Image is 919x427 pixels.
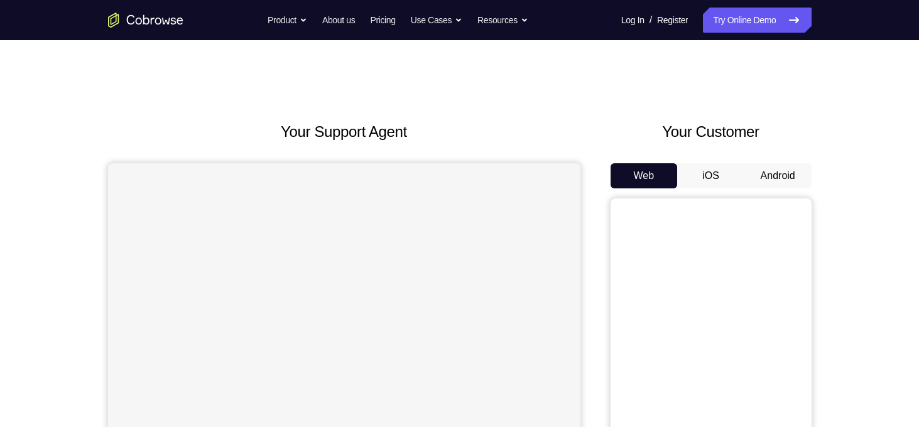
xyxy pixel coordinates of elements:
[108,13,183,28] a: Go to the home page
[268,8,307,33] button: Product
[411,8,462,33] button: Use Cases
[108,121,580,143] h2: Your Support Agent
[677,163,744,188] button: iOS
[611,163,678,188] button: Web
[477,8,528,33] button: Resources
[370,8,395,33] a: Pricing
[744,163,812,188] button: Android
[621,8,644,33] a: Log In
[657,8,688,33] a: Register
[650,13,652,28] span: /
[322,8,355,33] a: About us
[703,8,811,33] a: Try Online Demo
[611,121,812,143] h2: Your Customer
